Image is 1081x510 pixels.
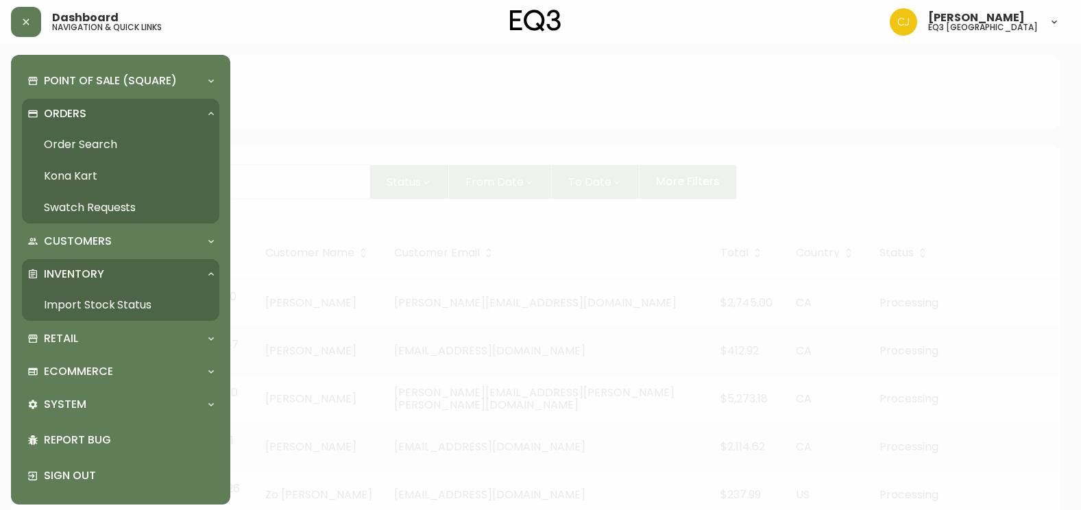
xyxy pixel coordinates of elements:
[44,106,86,121] p: Orders
[928,12,1025,23] span: [PERSON_NAME]
[22,226,219,256] div: Customers
[22,192,219,223] a: Swatch Requests
[510,10,561,32] img: logo
[22,458,219,494] div: Sign Out
[928,23,1038,32] h5: eq3 [GEOGRAPHIC_DATA]
[44,73,177,88] p: Point of Sale (Square)
[52,12,119,23] span: Dashboard
[22,324,219,354] div: Retail
[44,364,113,379] p: Ecommerce
[22,66,219,96] div: Point of Sale (Square)
[22,289,219,321] a: Import Stock Status
[44,468,214,483] p: Sign Out
[44,331,78,346] p: Retail
[22,259,219,289] div: Inventory
[44,234,112,249] p: Customers
[44,433,214,448] p: Report Bug
[22,129,219,160] a: Order Search
[22,422,219,458] div: Report Bug
[890,8,917,36] img: 7836c8950ad67d536e8437018b5c2533
[44,267,104,282] p: Inventory
[22,160,219,192] a: Kona Kart
[22,389,219,420] div: System
[52,23,162,32] h5: navigation & quick links
[22,356,219,387] div: Ecommerce
[22,99,219,129] div: Orders
[44,397,86,412] p: System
